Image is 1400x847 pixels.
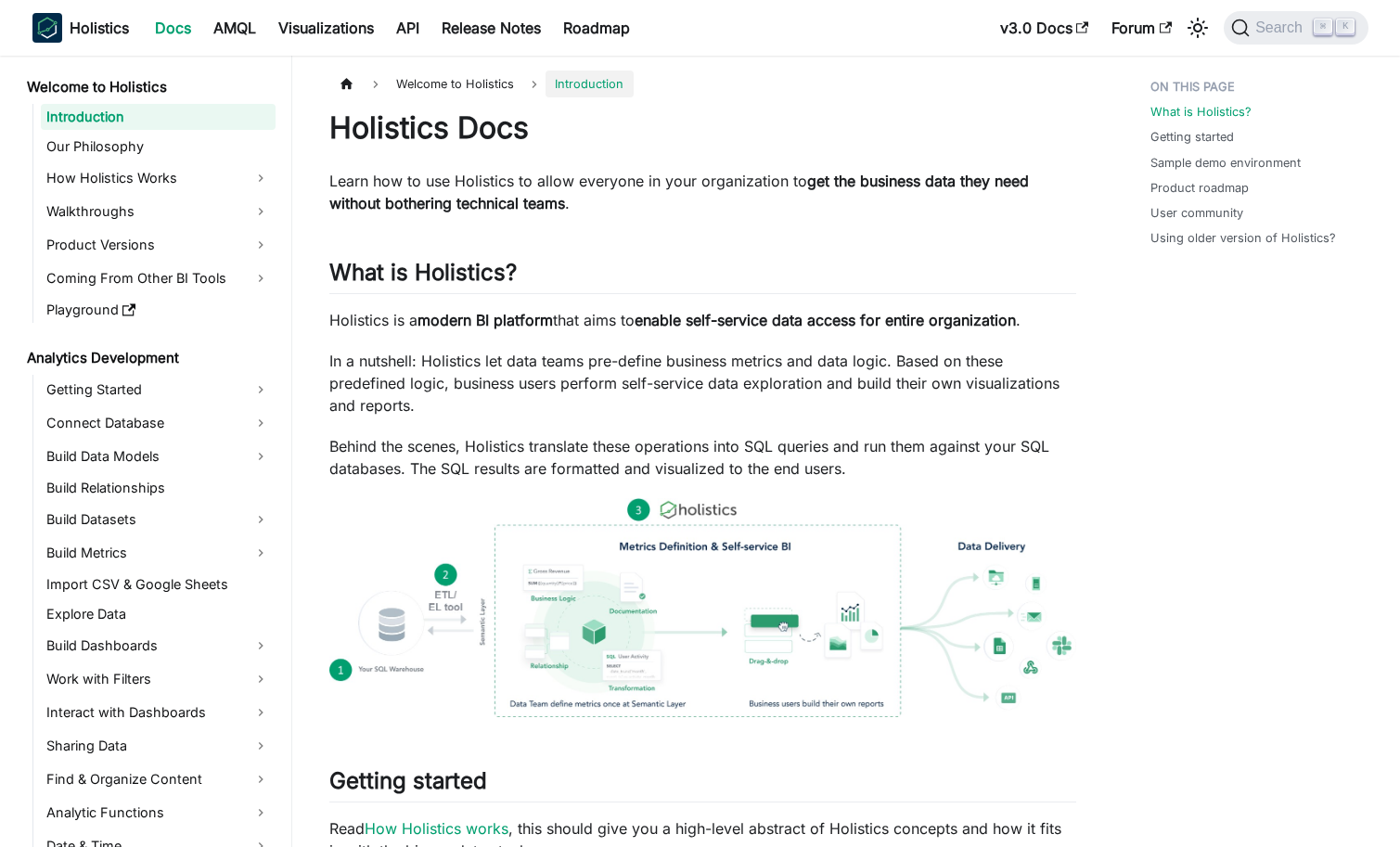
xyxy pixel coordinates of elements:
a: AMQL [202,13,267,43]
a: Getting Started [41,375,276,404]
kbd: ⌘ [1314,19,1332,35]
a: Sample demo environment [1150,154,1301,172]
b: Holistics [70,17,129,39]
a: How Holistics Works [41,163,276,193]
a: Product Versions [41,230,276,260]
p: Learn how to use Holistics to allow everyone in your organization to . [329,170,1076,214]
a: Explore Data [41,601,276,627]
span: Search [1250,19,1314,36]
a: Connect Database [41,408,276,438]
a: Our Philosophy [41,134,276,160]
a: Build Relationships [41,475,276,501]
button: Search (Command+K) [1224,11,1368,45]
a: Walkthroughs [41,197,276,226]
a: Build Metrics [41,538,276,568]
span: Introduction [546,71,633,97]
a: Import CSV & Google Sheets [41,571,276,597]
a: v3.0 Docs [989,13,1100,43]
a: Analytics Development [21,345,276,371]
a: Roadmap [552,13,641,43]
p: Behind the scenes, Holistics translate these operations into SQL queries and run them against you... [329,435,1076,480]
a: Release Notes [430,13,552,43]
a: Build Datasets [41,505,276,534]
a: Build Dashboards [41,631,276,661]
strong: enable self-service data access for entire organization [635,311,1016,329]
h2: Getting started [329,767,1076,802]
a: Find & Organize Content [41,764,276,794]
a: User community [1150,204,1243,222]
img: How Holistics fits in your Data Stack [329,498,1076,717]
a: HolisticsHolistics [32,13,129,43]
span: Welcome to Holistics [387,71,523,97]
a: Docs [144,13,202,43]
a: Welcome to Holistics [21,74,276,100]
a: Interact with Dashboards [41,698,276,727]
nav: Docs sidebar [14,56,292,847]
a: Introduction [41,104,276,130]
a: Build Data Models [41,442,276,471]
a: Getting started [1150,128,1234,146]
a: Playground [41,297,276,323]
a: What is Holistics? [1150,103,1252,121]
p: Holistics is a that aims to . [329,309,1076,331]
h1: Holistics Docs [329,109,1076,147]
h2: What is Holistics? [329,259,1076,294]
p: In a nutshell: Holistics let data teams pre-define business metrics and data logic. Based on thes... [329,350,1076,417]
a: Analytic Functions [41,798,276,828]
a: Work with Filters [41,664,276,694]
a: Visualizations [267,13,385,43]
a: Using older version of Holistics? [1150,229,1336,247]
strong: modern BI platform [417,311,553,329]
a: Forum [1100,13,1183,43]
a: Product roadmap [1150,179,1249,197]
kbd: K [1336,19,1355,35]
a: How Holistics works [365,819,508,838]
a: API [385,13,430,43]
nav: Breadcrumbs [329,71,1076,97]
a: Coming From Other BI Tools [41,263,276,293]
button: Switch between dark and light mode (currently light mode) [1183,13,1213,43]
img: Holistics [32,13,62,43]
a: Sharing Data [41,731,276,761]
a: Home page [329,71,365,97]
